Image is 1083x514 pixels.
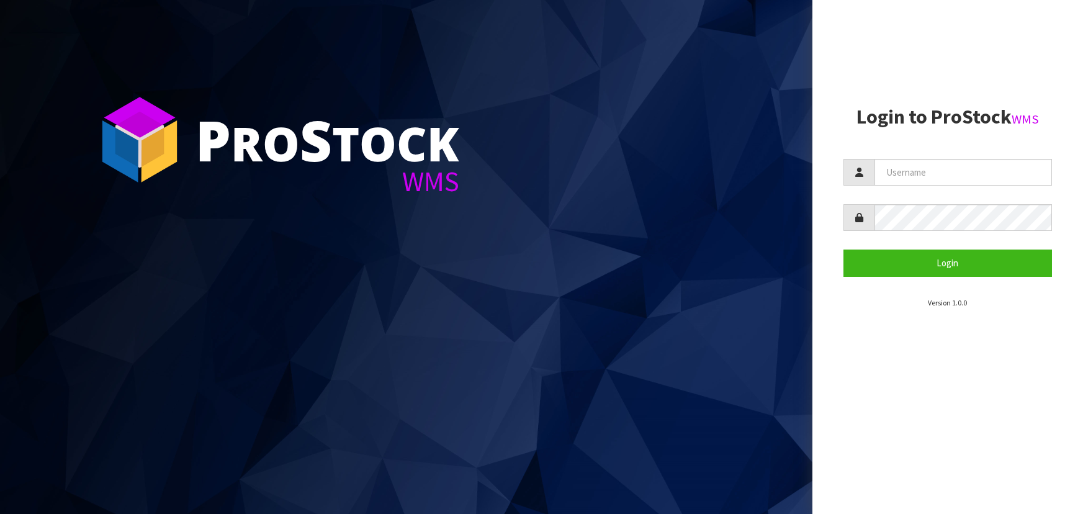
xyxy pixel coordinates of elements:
div: ro tock [195,112,459,168]
small: WMS [1012,111,1039,127]
small: Version 1.0.0 [928,298,967,307]
div: WMS [195,168,459,196]
img: ProStock Cube [93,93,186,186]
input: Username [874,159,1052,186]
h2: Login to ProStock [843,106,1052,128]
button: Login [843,250,1052,276]
span: S [300,102,332,178]
span: P [195,102,231,178]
